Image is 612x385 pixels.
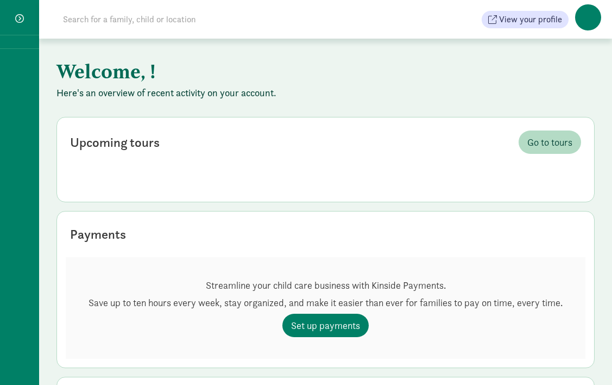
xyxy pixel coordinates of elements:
span: Set up payments [291,318,360,333]
p: Save up to ten hours every week, stay organized, and make it easier than ever for families to pay... [89,296,563,309]
p: Here's an overview of recent activity on your account. [56,86,595,100]
a: Set up payments [282,314,369,337]
div: Upcoming tours [70,133,160,152]
input: Search for a family, child or location [56,9,361,30]
button: View your profile [482,11,569,28]
span: Go to tours [527,135,572,150]
h1: Welcome, ! [56,56,594,86]
a: Go to tours [519,131,581,154]
span: View your profile [499,13,562,26]
p: Streamline your child care business with Kinside Payments. [89,279,563,292]
div: Payments [70,225,126,244]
